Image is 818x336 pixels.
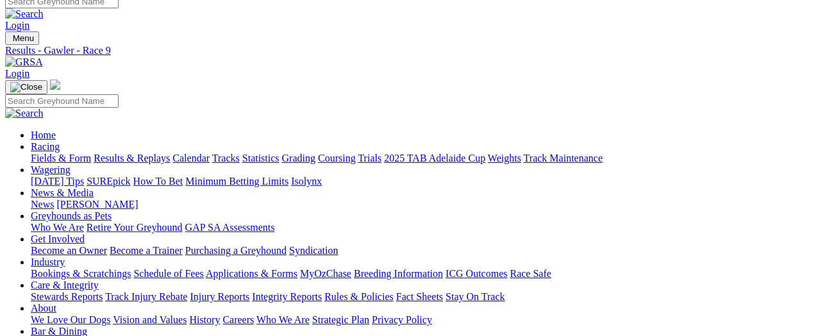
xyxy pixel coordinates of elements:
[252,291,322,302] a: Integrity Reports
[31,280,99,290] a: Care & Integrity
[206,268,297,279] a: Applications & Forms
[185,245,287,256] a: Purchasing a Greyhound
[289,245,338,256] a: Syndication
[5,68,29,79] a: Login
[31,176,84,187] a: [DATE] Tips
[31,268,131,279] a: Bookings & Scratchings
[446,268,507,279] a: ICG Outcomes
[384,153,485,164] a: 2025 TAB Adelaide Cup
[31,210,112,221] a: Greyhounds as Pets
[300,268,351,279] a: MyOzChase
[5,94,119,108] input: Search
[31,222,84,233] a: Who We Are
[105,291,187,302] a: Track Injury Rebate
[282,153,315,164] a: Grading
[524,153,603,164] a: Track Maintenance
[5,20,29,31] a: Login
[31,130,56,140] a: Home
[113,314,187,325] a: Vision and Values
[185,176,288,187] a: Minimum Betting Limits
[372,314,432,325] a: Privacy Policy
[312,314,369,325] a: Strategic Plan
[31,291,103,302] a: Stewards Reports
[94,153,170,164] a: Results & Replays
[110,245,183,256] a: Become a Trainer
[354,268,443,279] a: Breeding Information
[31,199,813,210] div: News & Media
[31,187,94,198] a: News & Media
[31,245,107,256] a: Become an Owner
[510,268,551,279] a: Race Safe
[318,153,356,164] a: Coursing
[31,199,54,210] a: News
[31,314,110,325] a: We Love Our Dogs
[5,45,813,56] a: Results - Gawler - Race 9
[446,291,505,302] a: Stay On Track
[189,314,220,325] a: History
[396,291,443,302] a: Fact Sheets
[50,80,60,90] img: logo-grsa-white.png
[212,153,240,164] a: Tracks
[31,268,813,280] div: Industry
[291,176,322,187] a: Isolynx
[31,314,813,326] div: About
[222,314,254,325] a: Careers
[31,233,85,244] a: Get Involved
[5,80,47,94] button: Toggle navigation
[56,199,138,210] a: [PERSON_NAME]
[358,153,381,164] a: Trials
[488,153,521,164] a: Weights
[31,291,813,303] div: Care & Integrity
[5,31,39,45] button: Toggle navigation
[10,82,42,92] img: Close
[133,268,203,279] a: Schedule of Fees
[133,176,183,187] a: How To Bet
[87,222,183,233] a: Retire Your Greyhound
[31,245,813,256] div: Get Involved
[13,33,34,43] span: Menu
[31,153,91,164] a: Fields & Form
[242,153,280,164] a: Statistics
[87,176,130,187] a: SUREpick
[31,141,60,152] a: Racing
[256,314,310,325] a: Who We Are
[5,108,44,119] img: Search
[185,222,275,233] a: GAP SA Assessments
[5,8,44,20] img: Search
[31,153,813,164] div: Racing
[324,291,394,302] a: Rules & Policies
[5,56,43,68] img: GRSA
[31,222,813,233] div: Greyhounds as Pets
[31,256,65,267] a: Industry
[31,176,813,187] div: Wagering
[190,291,249,302] a: Injury Reports
[31,164,71,175] a: Wagering
[172,153,210,164] a: Calendar
[31,303,56,314] a: About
